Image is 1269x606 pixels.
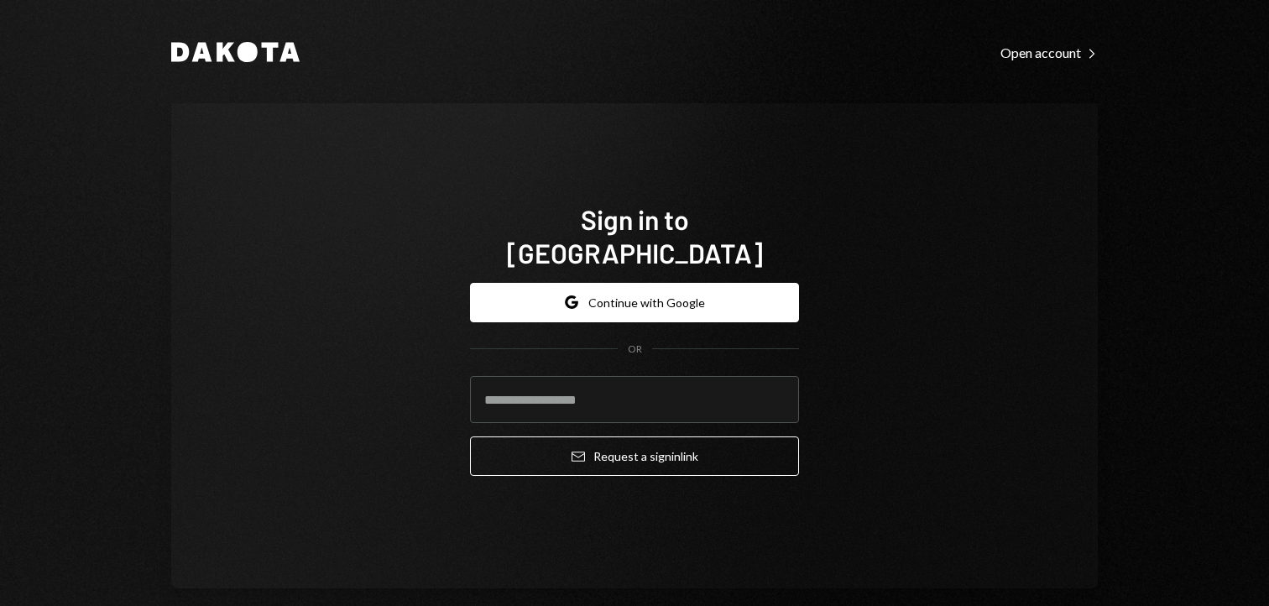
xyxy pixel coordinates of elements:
[470,202,799,269] h1: Sign in to [GEOGRAPHIC_DATA]
[1000,43,1098,61] a: Open account
[1000,44,1098,61] div: Open account
[470,283,799,322] button: Continue with Google
[470,436,799,476] button: Request a signinlink
[628,342,642,357] div: OR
